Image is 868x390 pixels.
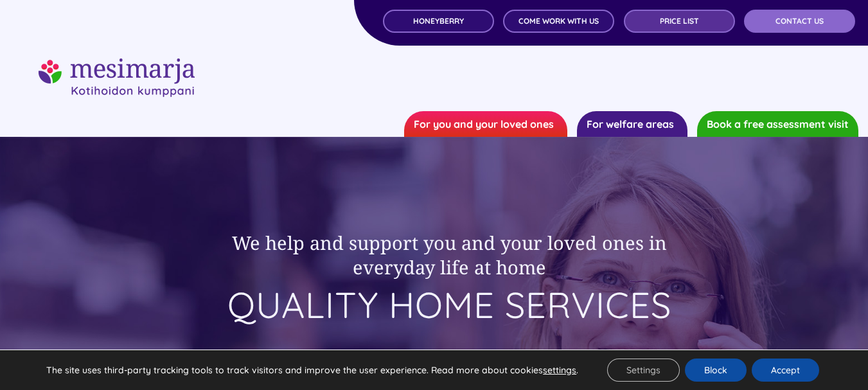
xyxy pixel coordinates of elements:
[775,16,824,26] font: CONTACT US
[685,359,747,382] button: Block
[413,16,464,26] font: HONEYBERRY
[383,10,494,33] a: HONEYBERRY
[543,364,576,376] button: settings
[46,364,543,376] font: The site uses third-party tracking tools to track visitors and improve the user experience. Read ...
[744,10,855,33] a: CONTACT US
[232,230,667,279] font: We help and support you and your loved ones in everyday life at home
[752,359,819,382] button: Accept
[414,118,554,130] font: For you and your loved ones
[576,364,578,376] font: .
[404,111,567,137] a: For you and your loved ones
[697,111,858,137] a: Book a free assessment visit
[707,118,849,130] font: Book a free assessment visit
[624,10,735,33] a: Price list
[771,364,800,376] font: Accept
[660,16,699,26] font: Price list
[39,58,195,97] img: your honeyberry
[607,359,680,382] button: Settings
[577,111,687,137] a: For welfare areas
[704,364,727,376] font: Block
[518,16,599,26] font: COME WORK WITH US
[39,57,195,73] a: your honeyberry
[587,118,674,130] font: For welfare areas
[626,364,660,376] font: Settings
[503,10,614,33] a: COME WORK WITH US
[227,282,671,327] font: QUALITY HOME SERVICES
